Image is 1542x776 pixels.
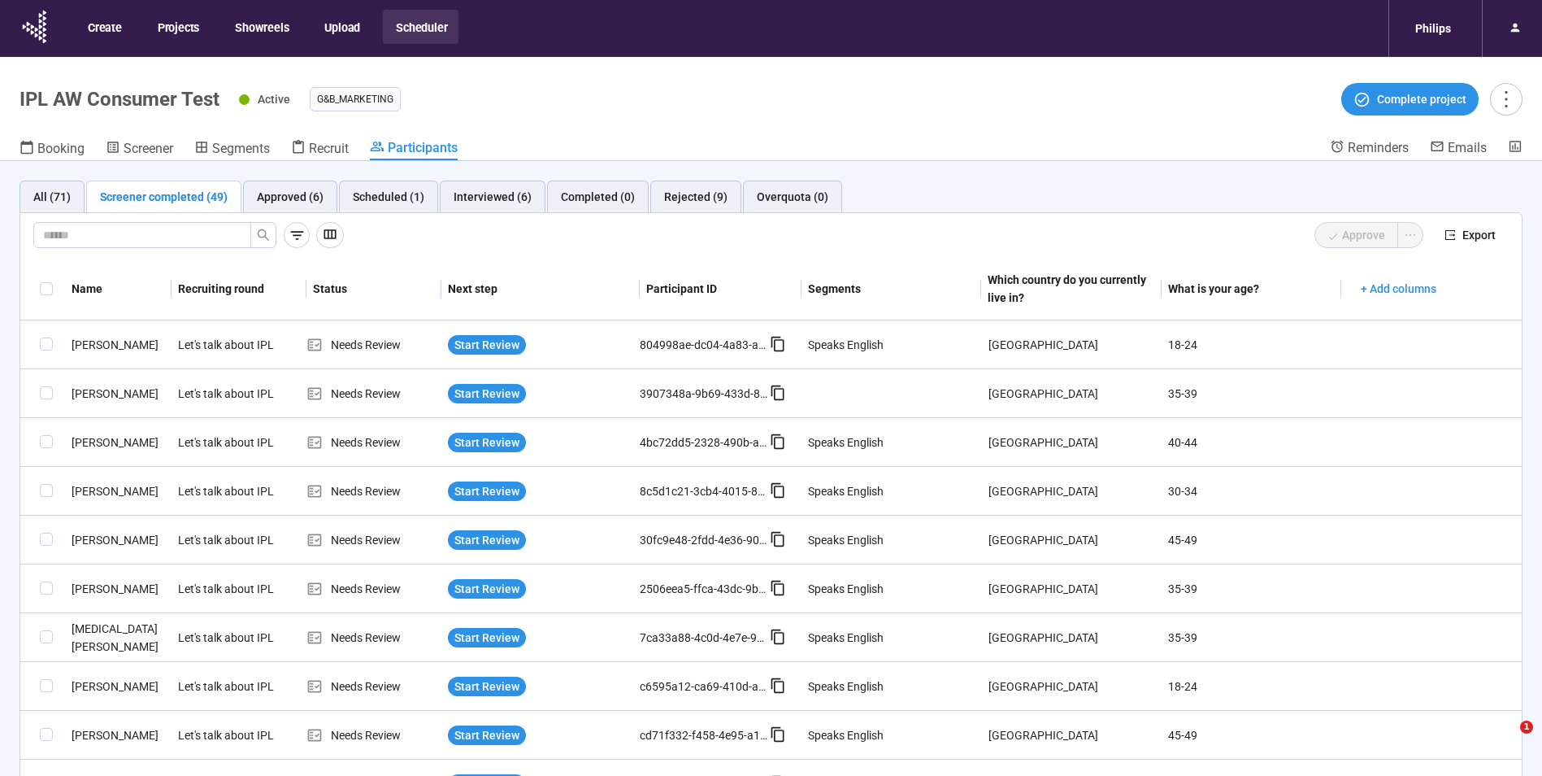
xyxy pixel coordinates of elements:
span: Complete project [1377,90,1466,108]
div: 45-49 [1162,525,1324,556]
div: Needs Review [306,726,441,744]
button: Start Review [448,384,526,403]
div: 804998ae-dc04-4a83-a3de-68115b896e68 [640,336,770,354]
span: Emails [1448,140,1487,155]
span: search [257,229,270,242]
div: [GEOGRAPHIC_DATA] [982,671,1145,702]
div: [PERSON_NAME] [65,580,172,598]
button: Start Review [448,335,526,355]
div: [MEDICAL_DATA][PERSON_NAME] [65,620,172,656]
button: Start Review [448,677,526,696]
div: Rejected (9) [664,188,728,206]
span: Screener [124,141,173,156]
span: 1 [1520,721,1533,734]
div: 30fc9e48-2fdd-4e36-9087-51143b8958db [640,531,770,549]
button: Create [75,10,133,44]
span: + Add columns [1361,280,1436,298]
div: [GEOGRAPHIC_DATA] [982,573,1145,604]
button: Start Review [448,579,526,599]
div: [PERSON_NAME] [65,726,172,744]
button: Start Review [448,482,526,501]
th: Name [65,258,172,320]
div: Philips [1405,13,1461,44]
div: Needs Review [306,678,441,695]
span: Export [1462,226,1496,244]
th: Recruiting round [172,258,306,320]
button: Complete project [1341,83,1479,116]
div: [GEOGRAPHIC_DATA] [982,476,1145,507]
div: [GEOGRAPHIC_DATA] [982,525,1145,556]
div: c6595a12-ca69-410d-adf3-c3d1580be377 [640,678,770,695]
div: 45-49 [1162,720,1324,751]
h1: IPL AW Consumer Test [20,88,219,111]
div: [PERSON_NAME] [65,434,172,451]
button: Start Review [448,726,526,745]
div: Let's talk about IPL [172,720,293,751]
th: Participant ID [640,258,801,320]
div: Let's talk about IPL [172,378,293,409]
div: [GEOGRAPHIC_DATA] [982,622,1145,653]
div: [GEOGRAPHIC_DATA] [982,720,1145,751]
div: Speaks English [808,678,884,695]
span: G&B_MARKETING [317,91,393,107]
div: [PERSON_NAME] [65,531,172,549]
div: Needs Review [306,580,441,598]
div: Needs Review [306,482,441,500]
span: Start Review [454,678,519,695]
div: Screener completed (49) [100,188,228,206]
span: Participants [388,140,458,155]
div: 35-39 [1162,573,1324,604]
div: Interviewed (6) [454,188,532,206]
div: Completed (0) [561,188,635,206]
div: [PERSON_NAME] [65,678,172,695]
th: Next step [441,258,640,320]
span: Start Review [454,531,519,549]
span: Segments [212,141,270,156]
button: Scheduler [383,10,458,44]
div: 3907348a-9b69-433d-8630-ceed1f1d4f62 [640,385,770,403]
span: Start Review [454,385,519,403]
div: Speaks English [808,531,884,549]
div: 7ca33a88-4c0d-4e7e-927a-676f1e8af931 [640,629,770,647]
div: Let's talk about IPL [172,573,293,604]
div: 4bc72dd5-2328-490b-aaac-b2695e7c09bf [640,434,770,451]
button: exportExport [1431,222,1509,248]
div: Which country do you currently live in? [988,271,1148,307]
div: [GEOGRAPHIC_DATA] [982,329,1145,360]
div: Speaks English [808,726,884,744]
div: [PERSON_NAME] [65,482,172,500]
a: Screener [106,139,173,160]
button: Start Review [448,433,526,452]
div: Let's talk about IPL [172,476,293,507]
div: 18-24 [1162,329,1324,360]
div: Needs Review [306,385,441,403]
span: Start Review [454,726,519,744]
div: Speaks English [808,482,884,500]
div: 8c5d1c21-3cb4-4015-8d37-8bb95e13d927 [640,482,770,500]
div: Overquota (0) [757,188,828,206]
span: Start Review [454,482,519,500]
div: 2506eea5-ffca-43dc-9b86-547678210b57 [640,580,770,598]
a: Segments [194,139,270,160]
div: cd71f332-f458-4e95-a1ab-34bdab95bb19 [640,726,770,744]
button: more [1490,83,1522,116]
div: Needs Review [306,434,441,451]
div: 35-39 [1162,622,1324,653]
span: more [1495,88,1517,110]
button: Showreels [222,10,300,44]
div: [GEOGRAPHIC_DATA] [982,427,1145,458]
div: [GEOGRAPHIC_DATA] [982,378,1145,409]
iframe: Intercom live chat [1487,721,1526,760]
div: All (71) [33,188,71,206]
div: Speaks English [808,629,884,647]
a: Reminders [1330,139,1409,159]
button: Upload [311,10,371,44]
div: Let's talk about IPL [172,671,293,702]
div: Needs Review [306,629,441,647]
button: Start Review [448,530,526,550]
span: Start Review [454,336,519,354]
div: Approved (6) [257,188,324,206]
div: Needs Review [306,531,441,549]
span: Active [258,93,290,106]
th: Segments [801,258,981,320]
